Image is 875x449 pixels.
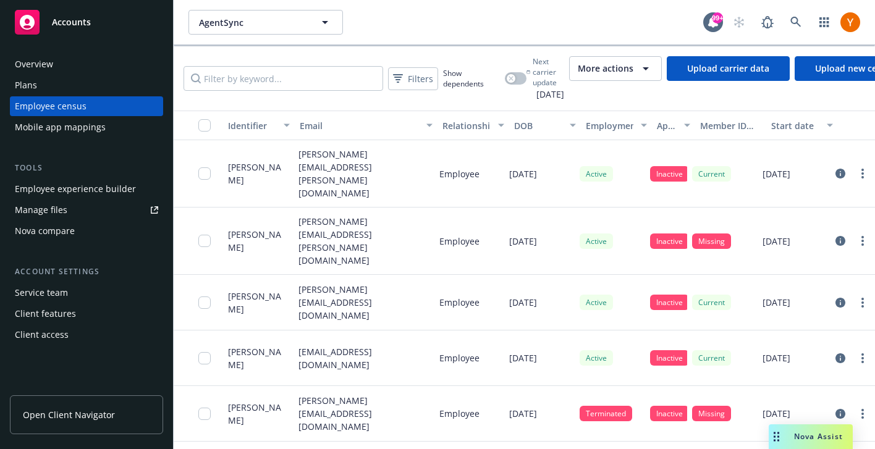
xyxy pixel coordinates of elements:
span: [PERSON_NAME] [228,290,289,316]
div: Employee census [15,96,87,116]
a: Employee experience builder [10,179,163,199]
span: Filters [391,70,436,88]
button: Start date [766,111,838,140]
a: Mobile app mappings [10,117,163,137]
div: Service team [15,283,68,303]
div: Missing [692,233,731,249]
p: [DATE] [763,235,790,248]
p: Employee [439,351,480,364]
p: [DATE] [509,407,537,420]
div: Member ID status [700,119,762,132]
a: Upload carrier data [667,56,790,81]
a: more [855,166,870,181]
div: Manage files [15,200,67,220]
p: Employee [439,296,480,309]
p: [PERSON_NAME][EMAIL_ADDRESS][PERSON_NAME][DOMAIN_NAME] [298,148,429,199]
div: 99+ [712,12,723,23]
p: [DATE] [509,167,537,180]
a: circleInformation [833,233,848,248]
p: Employee [439,407,480,420]
p: [DATE] [763,351,790,364]
span: Filters [408,72,433,85]
a: Client features [10,304,163,324]
a: Service team [10,283,163,303]
div: Current [692,350,731,366]
div: Inactive [650,166,689,182]
input: Toggle Row Selected [198,296,211,309]
input: Toggle Row Selected [198,408,211,420]
button: Identifier [223,111,295,140]
div: Active [580,295,613,310]
input: Toggle Row Selected [198,235,211,247]
button: Email [295,111,437,140]
a: more [855,233,870,248]
button: Filters [388,67,438,90]
span: Nova Assist [794,431,843,442]
div: Inactive [650,406,689,421]
div: Drag to move [769,424,784,449]
img: photo [840,12,860,32]
a: Start snowing [727,10,751,35]
div: Identifier [228,119,276,132]
a: more [855,351,870,366]
span: Show dependents [443,68,500,89]
div: Terminated [580,406,632,421]
p: [DATE] [763,167,790,180]
div: Client features [15,304,76,324]
a: more [855,406,870,421]
div: Overview [15,54,53,74]
div: Relationship [442,119,491,132]
a: Employee census [10,96,163,116]
span: AgentSync [199,16,306,29]
button: AgentSync [188,10,343,35]
a: Nova compare [10,221,163,241]
span: [PERSON_NAME] [228,228,289,254]
a: Overview [10,54,163,74]
span: Next carrier update [533,56,564,88]
p: [PERSON_NAME][EMAIL_ADDRESS][DOMAIN_NAME] [298,283,429,322]
a: Manage files [10,200,163,220]
p: [PERSON_NAME][EMAIL_ADDRESS][PERSON_NAME][DOMAIN_NAME] [298,215,429,267]
a: Search [784,10,808,35]
div: Active [580,233,613,249]
button: Employment [581,111,653,140]
span: [PERSON_NAME] [228,401,289,427]
div: App status [657,119,676,132]
div: Current [692,295,731,310]
input: Toggle Row Selected [198,352,211,364]
div: Plans [15,75,37,95]
div: Active [580,350,613,366]
span: [PERSON_NAME] [228,161,289,187]
p: [DATE] [509,296,537,309]
div: Mobile app mappings [15,117,106,137]
button: Nova Assist [769,424,853,449]
button: Relationship [437,111,509,140]
p: Employee [439,167,480,180]
div: Employee experience builder [15,179,136,199]
div: Tools [10,162,163,174]
input: Filter by keyword... [184,66,383,91]
div: Employment [586,119,634,132]
p: [DATE] [763,296,790,309]
span: [PERSON_NAME] [228,345,289,371]
a: Plans [10,75,163,95]
a: Accounts [10,5,163,40]
a: circleInformation [833,406,848,421]
div: Inactive [650,295,689,310]
div: Start date [771,119,819,132]
input: Toggle Row Selected [198,167,211,180]
a: circleInformation [833,166,848,181]
a: Switch app [812,10,837,35]
a: Client access [10,325,163,345]
div: Active [580,166,613,182]
p: [DATE] [763,407,790,420]
span: More actions [578,62,633,75]
button: DOB [509,111,581,140]
div: Email [300,119,419,132]
span: Open Client Navigator [23,408,115,421]
p: Employee [439,235,480,248]
div: Current [692,166,731,182]
a: circleInformation [833,351,848,366]
div: Missing [692,406,731,421]
p: [DATE] [509,235,537,248]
